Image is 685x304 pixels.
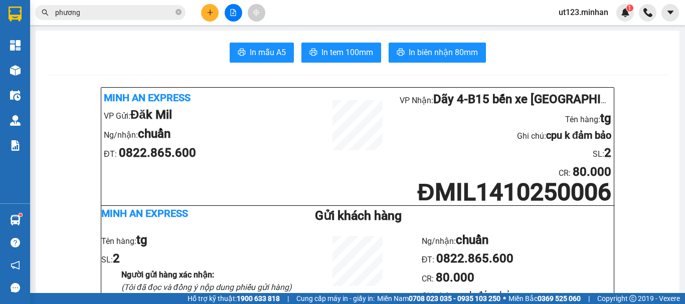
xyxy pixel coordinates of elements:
[400,181,611,203] h1: ĐMIL1410250006
[10,65,21,76] img: warehouse-icon
[201,4,219,22] button: plus
[55,7,174,18] input: Tìm tên, số ĐT hoặc mã đơn
[104,144,315,163] li: ĐT:
[10,140,21,151] img: solution-icon
[138,127,170,141] b: chuẩn
[400,144,611,163] li: SL:
[11,238,20,247] span: question-circle
[176,9,182,15] span: close-circle
[456,233,488,247] b: chuẩn
[11,283,20,292] span: message
[629,295,636,302] span: copyright
[436,251,513,265] b: 0822.865.600
[508,293,581,304] span: Miền Bắc
[136,233,147,247] b: tg
[538,294,581,302] strong: 0369 525 060
[626,5,633,12] sup: 1
[101,207,188,219] b: Minh An Express
[230,9,237,16] span: file-add
[104,92,191,104] b: Minh An Express
[628,5,631,12] span: 1
[422,249,614,268] li: ĐT:
[10,215,21,225] img: warehouse-icon
[207,9,214,16] span: plus
[9,7,22,22] img: logo-vxr
[643,8,652,17] img: phone-icon
[422,287,614,303] li: Ghi chú:
[551,6,616,19] span: ut123.minhan
[42,9,49,16] span: search
[422,231,614,250] li: Ng/nhận:
[397,48,405,58] span: printer
[113,251,120,265] b: 2
[101,231,293,250] li: Tên hàng:
[321,46,373,59] span: In tem 100mm
[101,249,293,268] li: SL:
[238,48,246,58] span: printer
[409,294,500,302] strong: 0708 023 035 - 0935 103 250
[119,146,196,160] b: 0822.865.600
[250,46,286,59] span: In mẫu A5
[237,294,280,302] strong: 1900 633 818
[104,125,315,144] li: Ng/nhận:
[400,128,611,143] li: Ghi chú:
[604,146,611,160] b: 2
[661,4,679,22] button: caret-down
[315,208,402,223] b: Gửi khách hàng
[436,270,474,284] b: 80.000
[176,8,182,18] span: close-circle
[287,293,289,304] span: |
[11,260,20,270] span: notification
[377,293,500,304] span: Miền Nam
[503,296,506,300] span: ⚪️
[230,43,294,63] button: printerIn mẫu A5
[400,90,611,109] li: VP Nhận:
[409,46,478,59] span: In biên nhận 80mm
[400,109,611,128] li: Tên hàng:
[301,43,381,63] button: printerIn tem 100mm
[130,108,172,122] b: Đăk Mil
[10,40,21,51] img: dashboard-icon
[253,9,260,16] span: aim
[588,293,590,304] span: |
[400,163,611,182] li: CR :
[19,213,22,216] sup: 1
[121,270,214,279] b: Người gửi hàng xác nhận :
[573,165,611,179] b: 80.000
[621,8,630,17] img: icon-new-feature
[188,293,280,304] span: Hỗ trợ kỹ thuật:
[104,106,315,125] li: VP Gửi:
[389,43,486,63] button: printerIn biên nhận 80mm
[10,115,21,126] img: warehouse-icon
[433,92,648,106] b: Dãy 4-B15 bến xe [GEOGRAPHIC_DATA]
[666,8,675,17] span: caret-down
[451,289,516,301] span: cpu k đảm bảo
[248,4,265,22] button: aim
[600,111,611,125] b: tg
[296,293,375,304] span: Cung cấp máy in - giấy in:
[225,4,242,22] button: file-add
[546,129,611,141] b: cpu k đảm bảo
[309,48,317,58] span: printer
[121,282,292,292] i: (Tôi đã đọc và đồng ý nộp dung phiếu gửi hàng)
[10,90,21,101] img: warehouse-icon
